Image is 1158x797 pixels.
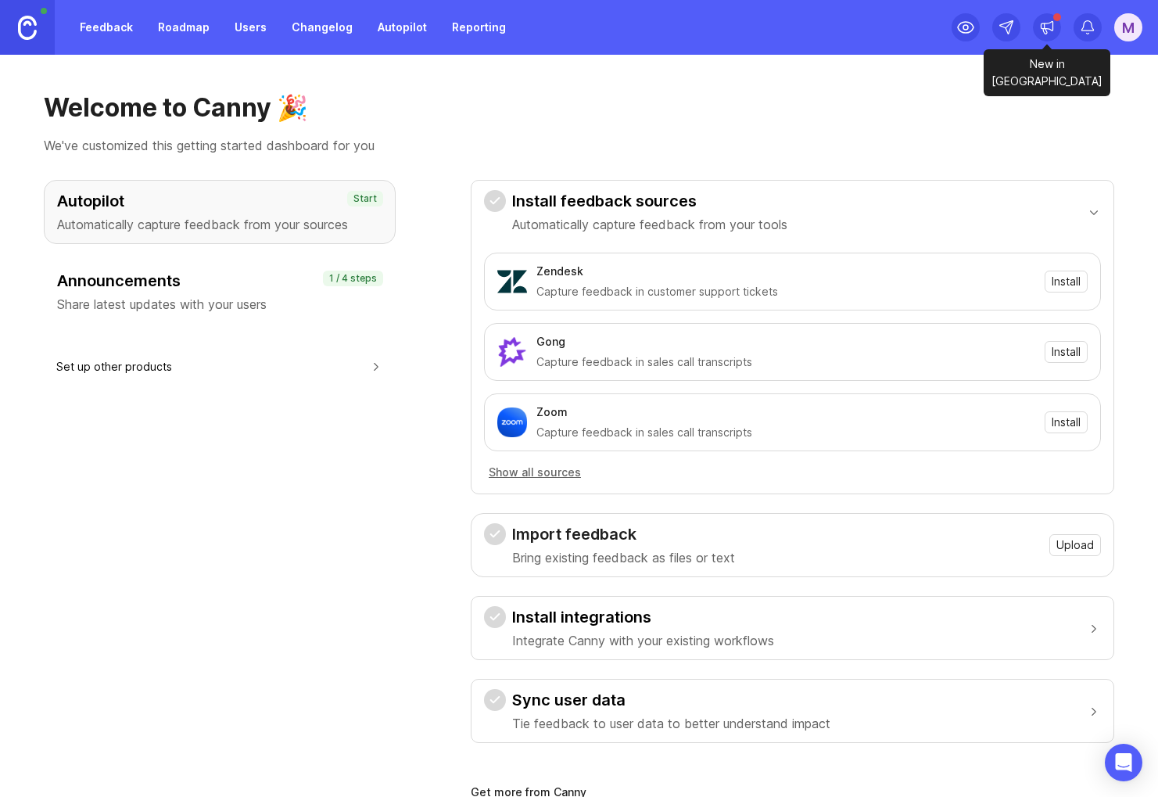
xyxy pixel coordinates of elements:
h3: Install feedback sources [512,190,787,212]
p: Bring existing feedback as files or text [512,548,735,567]
button: Install integrationsIntegrate Canny with your existing workflows [484,597,1101,659]
button: Install [1045,341,1088,363]
img: Zoom [497,407,527,437]
button: AutopilotAutomatically capture feedback from your sourcesStart [44,180,396,244]
p: Tie feedback to user data to better understand impact [512,714,830,733]
div: Capture feedback in sales call transcripts [536,354,1035,371]
div: Open Intercom Messenger [1105,744,1142,781]
p: Share latest updates with your users [57,295,382,314]
h1: Welcome to Canny 🎉 [44,92,1114,124]
p: Automatically capture feedback from your sources [57,215,382,234]
p: We've customized this getting started dashboard for you [44,136,1114,155]
button: Install feedback sourcesAutomatically capture feedback from your tools [484,181,1101,243]
a: Show all sources [484,464,1101,481]
h3: Install integrations [512,606,774,628]
div: Zoom [536,404,568,421]
button: Sync user dataTie feedback to user data to better understand impact [484,680,1101,742]
img: Canny Home [18,16,37,40]
div: Capture feedback in customer support tickets [536,283,1035,300]
a: Feedback [70,13,142,41]
p: 1 / 4 steps [329,272,377,285]
img: Zendesk [497,267,527,296]
span: Upload [1056,537,1094,553]
a: Changelog [282,13,362,41]
div: Capture feedback in sales call transcripts [536,424,1035,441]
button: Install [1045,271,1088,293]
h3: Announcements [57,270,382,292]
span: Install [1052,274,1081,289]
h3: Autopilot [57,190,382,212]
button: Upload [1049,534,1101,556]
div: Gong [536,333,565,350]
span: Install [1052,415,1081,430]
button: Set up other products [56,349,383,384]
p: Integrate Canny with your existing workflows [512,631,774,650]
button: Install [1045,411,1088,433]
div: Zendesk [536,263,583,280]
button: Show all sources [484,464,586,481]
img: Gong [497,337,527,367]
a: Reporting [443,13,515,41]
a: Users [225,13,276,41]
a: Roadmap [149,13,219,41]
div: Install feedback sourcesAutomatically capture feedback from your tools [484,243,1101,494]
div: New in [GEOGRAPHIC_DATA] [984,49,1110,96]
button: AnnouncementsShare latest updates with your users1 / 4 steps [44,260,396,324]
button: M [1114,13,1142,41]
h3: Import feedback [512,523,735,545]
p: Automatically capture feedback from your tools [512,215,787,234]
a: Autopilot [368,13,436,41]
h3: Sync user data [512,689,830,711]
span: Install [1052,344,1081,360]
p: Start [353,192,377,205]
